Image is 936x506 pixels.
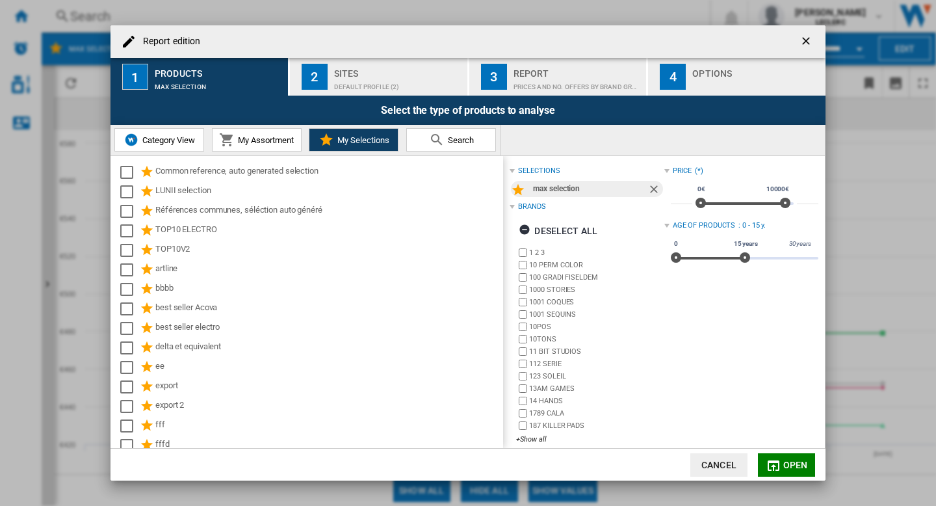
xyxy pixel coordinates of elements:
ng-md-icon: Remove [647,183,663,198]
div: Sites [334,63,462,77]
span: My Selections [334,135,389,145]
div: +Show all [516,434,664,444]
div: best seller electro [155,321,501,336]
input: brand.name [519,421,527,430]
div: max selection [155,77,283,90]
div: 1 [122,64,148,90]
button: 2 Sites Default profile (2) [290,58,469,96]
div: export 2 [155,399,501,414]
md-checkbox: Select [120,243,140,258]
div: Select the type of products to analyse [110,96,825,125]
md-checkbox: Select [120,379,140,395]
button: My Selections [309,128,398,152]
input: brand.name [519,409,527,418]
div: best seller Acova [155,301,501,317]
label: 1001 SEQUINS [529,310,664,319]
md-checkbox: Select [120,360,140,375]
div: export [155,379,501,395]
md-checkbox: Select [120,301,140,317]
div: 2 [302,64,328,90]
div: TOP10 ELECTRO [155,223,501,239]
span: 0 [672,239,680,249]
md-checkbox: Select [120,340,140,356]
span: 15 years [732,239,760,249]
input: brand.name [519,384,527,393]
div: Deselect all [519,219,597,243]
label: 112 SERIE [529,359,664,369]
div: selections [518,166,560,176]
label: 10TONS [529,334,664,344]
label: 14 HANDS [529,396,664,406]
div: artline [155,262,501,278]
div: Prices and No. offers by brand graph [513,77,642,90]
div: 3 [481,64,507,90]
input: brand.name [519,298,527,306]
input: brand.name [519,360,527,368]
div: Brands [518,202,545,212]
md-checkbox: Select [120,165,140,180]
span: 30 years [787,239,813,249]
md-checkbox: Select [120,184,140,200]
button: 4 Options [648,58,825,96]
span: 10000€ [764,184,791,194]
md-checkbox: Select [120,438,140,453]
span: Open [783,460,808,470]
label: 187 KILLER PADS [529,421,664,431]
button: 1 Products max selection [110,58,289,96]
span: Search [445,135,474,145]
input: brand.name [519,372,527,380]
button: Search [406,128,496,152]
img: wiser-icon-blue.png [123,132,139,148]
input: brand.name [519,248,527,257]
md-checkbox: Select [120,418,140,434]
input: brand.name [519,397,527,405]
label: 1001 COQUES [529,297,664,307]
div: fffd [155,438,501,453]
input: brand.name [519,273,527,282]
label: 11 BIT STUDIOS [529,347,664,356]
div: delta et equivalent [155,340,501,356]
div: bbbb [155,282,501,297]
md-checkbox: Select [120,321,140,336]
span: 0€ [695,184,707,194]
label: 100 GRADI FISELDEM [529,273,664,282]
div: Options [692,63,820,77]
button: 3 Report Prices and No. offers by brand graph [469,58,648,96]
input: brand.name [519,261,527,269]
input: brand.name [519,310,527,319]
md-checkbox: Select [120,223,140,239]
div: TOP10V2 [155,243,501,258]
div: fff [155,418,501,434]
label: 10POS [529,322,664,332]
div: Products [155,63,283,77]
div: ee [155,360,501,375]
input: brand.name [519,335,527,343]
span: My Assortment [235,135,294,145]
div: Report [513,63,642,77]
input: brand.name [519,347,527,356]
input: brand.name [519,286,527,294]
button: Open [758,453,815,477]
label: 123 SOLEIL [529,371,664,381]
div: 4 [660,64,686,90]
button: Category View [114,128,204,152]
div: LUNII selection [155,184,501,200]
button: Cancel [690,453,747,477]
ng-md-icon: getI18NText('BUTTONS.CLOSE_DIALOG') [799,34,815,50]
label: 13AM GAMES [529,384,664,393]
label: 1 2 3 [529,248,664,258]
md-dialog: Report edition ... [110,25,825,481]
div: Common reference, auto generated selection [155,165,501,180]
div: Références communes, séléction auto généré [155,204,501,219]
button: Deselect all [515,219,601,243]
div: max selection [533,181,647,197]
div: Default profile (2) [334,77,462,90]
span: Category View [139,135,195,145]
label: 1789 CALA [529,408,664,418]
md-checkbox: Select [120,204,140,219]
label: 10 PERM COLOR [529,260,664,270]
md-checkbox: Select [120,399,140,414]
div: Price [673,166,692,176]
h4: Report edition [136,35,200,48]
input: brand.name [519,323,527,331]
